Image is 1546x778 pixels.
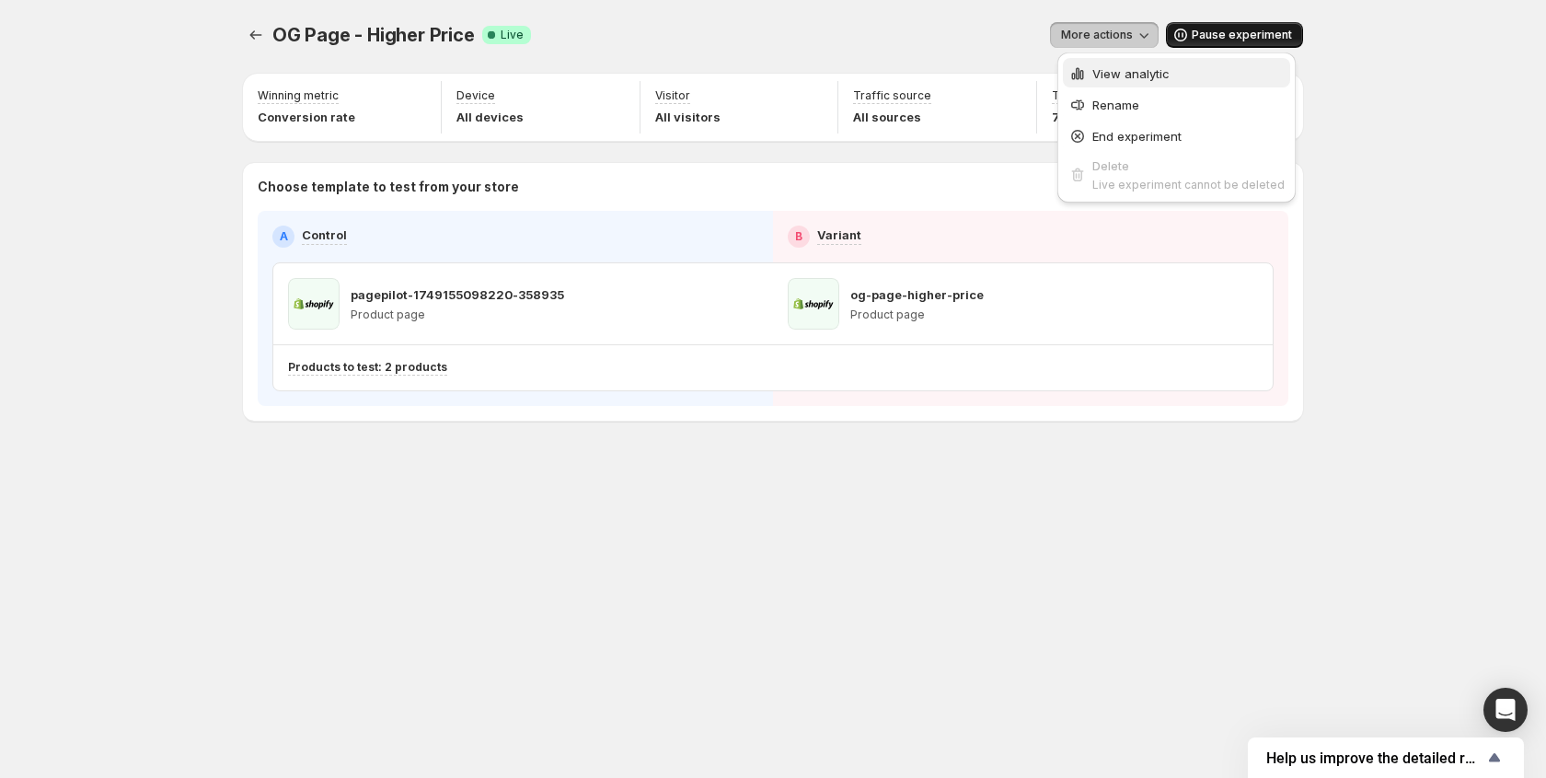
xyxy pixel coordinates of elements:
span: Live experiment cannot be deleted [1092,178,1285,192]
p: Traffic source [853,88,931,103]
p: Choose template to test from your store [258,178,1288,196]
p: Variant [817,226,861,244]
p: Visitor [655,88,690,103]
p: Winning metric [258,88,339,103]
p: All visitors [655,108,721,126]
button: End experiment [1063,121,1290,150]
span: Rename [1092,98,1139,112]
img: og-page-higher-price [788,278,839,330]
button: Rename [1063,89,1290,119]
p: Products to test: 2 products [288,360,447,375]
span: OG Page - Higher Price [272,24,475,46]
button: View analytic [1063,58,1290,87]
span: Help us improve the detailed report for A/B campaigns [1266,749,1483,767]
span: View analytic [1092,66,1170,81]
img: pagepilot-1749155098220-358935 [288,278,340,330]
h2: B [795,229,802,244]
span: End experiment [1092,129,1182,144]
button: Pause experiment [1166,22,1303,48]
p: og-page-higher-price [850,285,984,304]
p: Conversion rate [258,108,355,126]
button: More actions [1050,22,1159,48]
h2: A [280,229,288,244]
span: More actions [1061,28,1133,42]
p: Product page [351,308,564,322]
span: Pause experiment [1192,28,1292,42]
button: Show survey - Help us improve the detailed report for A/B campaigns [1266,747,1506,769]
button: DeleteLive experiment cannot be deleted [1063,152,1290,197]
button: Experiments [243,22,269,48]
div: Delete [1092,157,1285,175]
p: Product page [850,308,984,322]
p: pagepilot-1749155098220-358935 [351,285,564,304]
p: Control [302,226,347,244]
span: Live [501,28,524,42]
p: Device [456,88,495,103]
div: Open Intercom Messenger [1483,688,1528,732]
p: All sources [853,108,931,126]
p: All devices [456,108,524,126]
